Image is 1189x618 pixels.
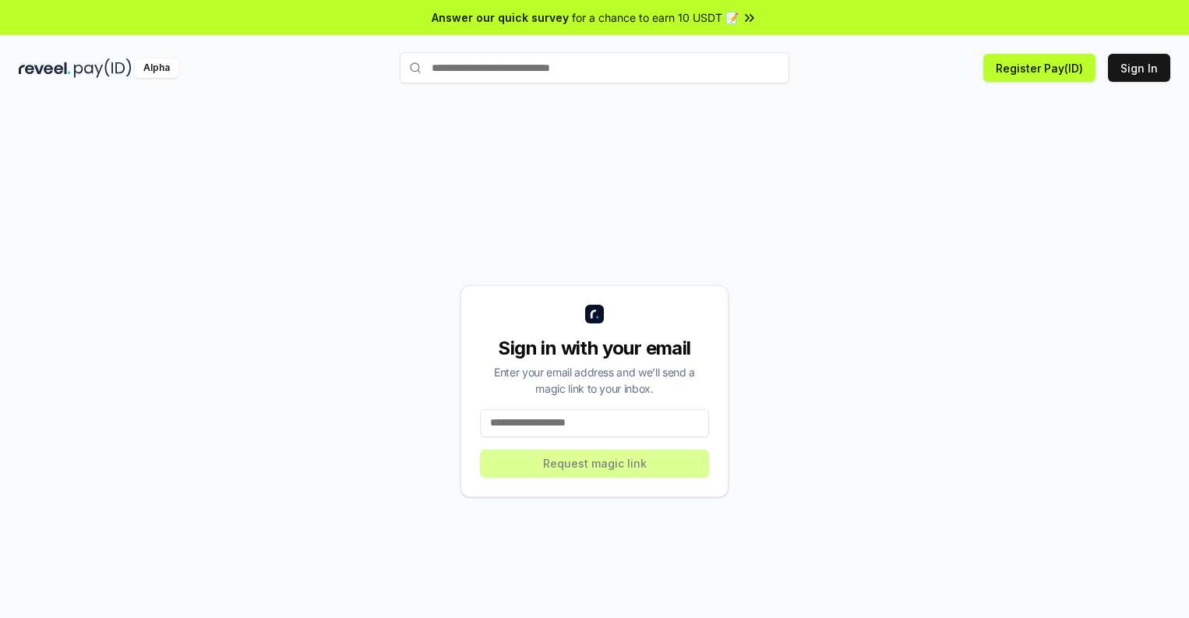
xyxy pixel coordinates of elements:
img: pay_id [74,58,132,78]
img: logo_small [585,305,604,323]
img: reveel_dark [19,58,71,78]
span: for a chance to earn 10 USDT 📝 [572,9,739,26]
div: Alpha [135,58,178,78]
div: Enter your email address and we’ll send a magic link to your inbox. [480,364,709,397]
button: Register Pay(ID) [983,54,1096,82]
div: Sign in with your email [480,336,709,361]
span: Answer our quick survey [432,9,569,26]
button: Sign In [1108,54,1170,82]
